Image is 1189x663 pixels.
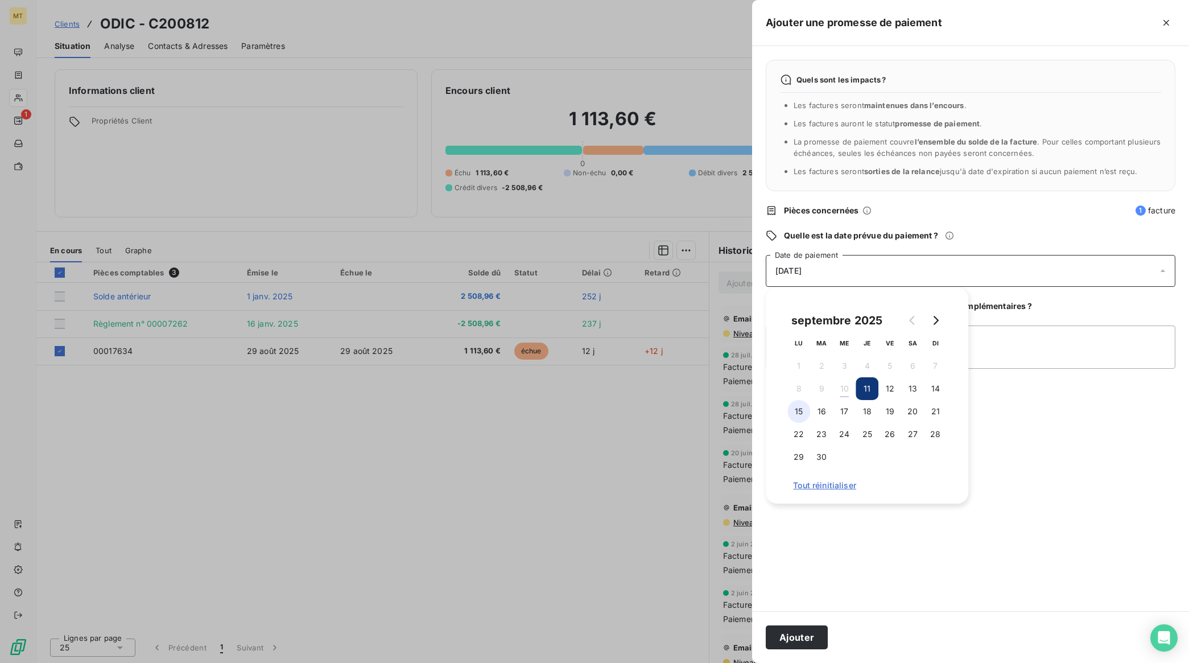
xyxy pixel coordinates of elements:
[856,332,878,355] th: jeudi
[794,101,967,110] span: Les factures seront .
[901,309,924,332] button: Go to previous month
[810,423,833,446] button: 23
[924,355,947,377] button: 7
[775,266,802,275] span: [DATE]
[924,309,947,332] button: Go to next month
[794,167,1137,176] span: Les factures seront jusqu'à date d'expiration si aucun paiement n’est reçu.
[766,15,942,31] h5: Ajouter une promesse de paiement
[878,423,901,446] button: 26
[787,377,810,400] button: 8
[787,400,810,423] button: 15
[878,400,901,423] button: 19
[1150,624,1178,652] div: Open Intercom Messenger
[787,311,886,330] div: septembre 2025
[901,400,924,423] button: 20
[833,377,856,400] button: 10
[784,205,859,216] span: Pièces concernées
[833,400,856,423] button: 17
[810,377,833,400] button: 9
[810,446,833,468] button: 30
[793,481,941,490] span: Tout réinitialiser
[901,355,924,377] button: 6
[810,355,833,377] button: 2
[864,101,964,110] span: maintenues dans l’encours
[766,625,828,649] button: Ajouter
[878,377,901,400] button: 12
[856,423,878,446] button: 25
[856,400,878,423] button: 18
[901,332,924,355] th: samedi
[864,167,940,176] span: sorties de la relance
[924,400,947,423] button: 21
[787,332,810,355] th: lundi
[895,119,980,128] span: promesse de paiement
[915,137,1038,146] span: l’ensemble du solde de la facture
[833,355,856,377] button: 3
[794,137,1161,158] span: La promesse de paiement couvre . Pour celles comportant plusieurs échéances, seules les échéances...
[924,377,947,400] button: 14
[810,332,833,355] th: mardi
[924,332,947,355] th: dimanche
[796,75,886,84] span: Quels sont les impacts ?
[1136,205,1175,216] span: facture
[787,423,810,446] button: 22
[810,400,833,423] button: 16
[787,355,810,377] button: 1
[901,423,924,446] button: 27
[1136,205,1146,216] span: 1
[787,446,810,468] button: 29
[856,377,878,400] button: 11
[878,355,901,377] button: 5
[784,230,938,241] span: Quelle est la date prévue du paiement ?
[856,355,878,377] button: 4
[794,119,982,128] span: Les factures auront le statut .
[833,423,856,446] button: 24
[878,332,901,355] th: vendredi
[901,377,924,400] button: 13
[924,423,947,446] button: 28
[833,332,856,355] th: mercredi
